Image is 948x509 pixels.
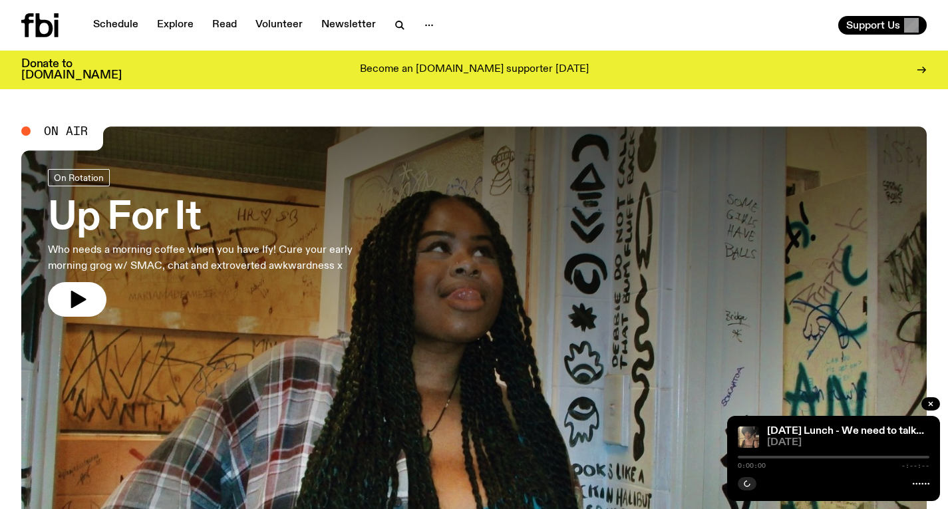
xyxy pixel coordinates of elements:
[44,125,88,137] span: On Air
[85,16,146,35] a: Schedule
[838,16,927,35] button: Support Us
[313,16,384,35] a: Newsletter
[48,242,389,274] p: Who needs a morning coffee when you have Ify! Cure your early morning grog w/ SMAC, chat and extr...
[360,64,589,76] p: Become an [DOMAIN_NAME] supporter [DATE]
[247,16,311,35] a: Volunteer
[48,169,389,317] a: Up For ItWho needs a morning coffee when you have Ify! Cure your early morning grog w/ SMAC, chat...
[54,172,104,182] span: On Rotation
[846,19,900,31] span: Support Us
[48,200,389,237] h3: Up For It
[738,462,766,469] span: 0:00:00
[767,438,929,448] span: [DATE]
[204,16,245,35] a: Read
[21,59,122,81] h3: Donate to [DOMAIN_NAME]
[48,169,110,186] a: On Rotation
[767,426,924,436] a: [DATE] Lunch - We need to talk...
[149,16,202,35] a: Explore
[901,462,929,469] span: -:--:--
